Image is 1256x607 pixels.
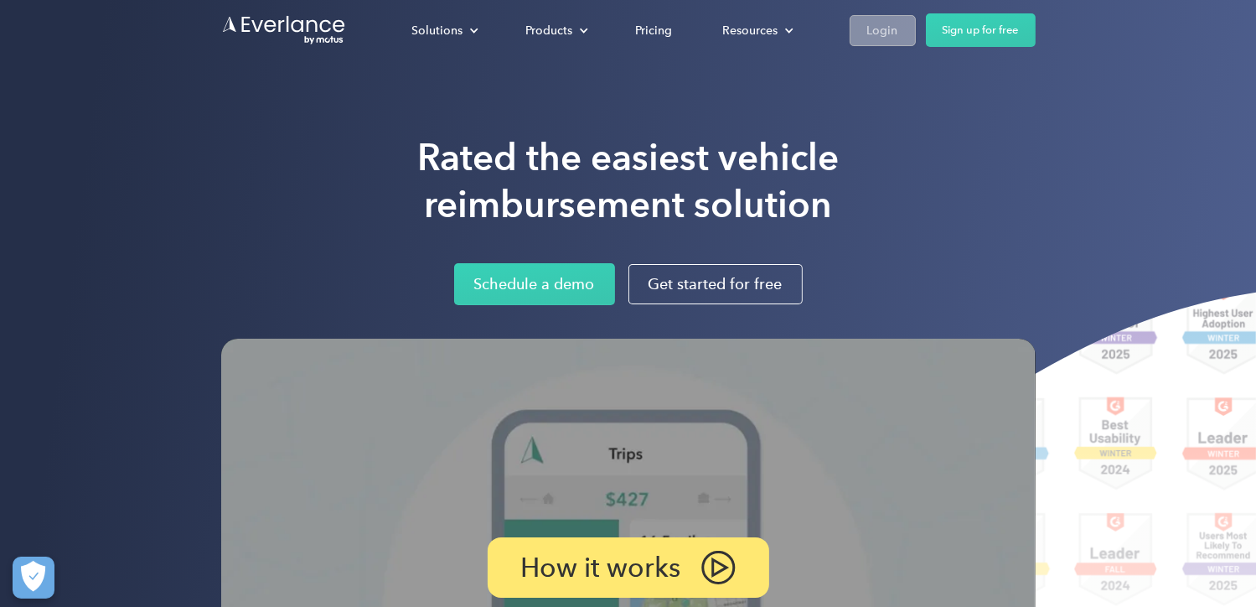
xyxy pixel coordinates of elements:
[628,264,803,304] a: Get started for free
[412,20,463,41] div: Solutions
[526,20,573,41] div: Products
[723,20,778,41] div: Resources
[926,13,1036,47] a: Sign up for free
[13,557,54,599] button: Cookies Settings
[850,15,916,46] a: Login
[221,14,347,46] a: Go to homepage
[123,100,207,135] input: Submit
[509,16,602,45] div: Products
[521,556,681,579] p: How it works
[619,16,690,45] a: Pricing
[706,16,808,45] div: Resources
[636,20,673,41] div: Pricing
[395,16,493,45] div: Solutions
[867,20,898,41] div: Login
[417,134,839,228] h1: Rated the easiest vehicle reimbursement solution
[454,263,615,305] a: Schedule a demo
